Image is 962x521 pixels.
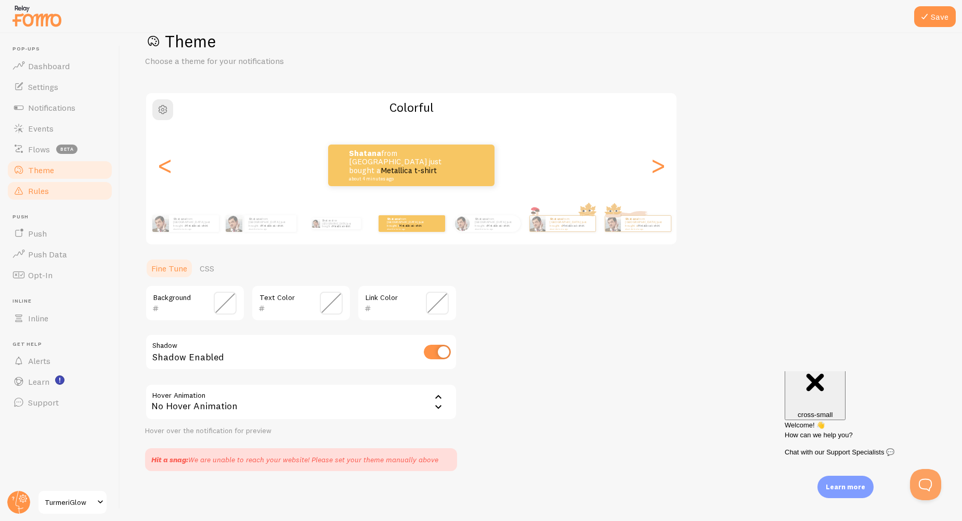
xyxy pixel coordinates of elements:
[910,469,941,500] iframe: Help Scout Beacon - Open
[6,56,113,76] a: Dashboard
[151,454,438,465] div: We are unable to reach your website! Please set your theme manually above
[28,144,50,154] span: Flows
[145,55,395,67] p: Choose a theme for your notifications
[6,244,113,265] a: Push Data
[193,258,220,279] a: CSS
[37,490,108,515] a: TurmeriGlow
[6,265,113,285] a: Opt-In
[11,3,63,29] img: fomo-relay-logo-orange.svg
[145,426,457,436] div: Hover over the notification for preview
[349,148,381,158] strong: Shatana
[6,97,113,118] a: Notifications
[152,215,169,232] img: Fomo
[173,217,215,230] p: from [GEOGRAPHIC_DATA] just bought a
[28,270,53,280] span: Opt-In
[625,217,667,230] p: from [GEOGRAPHIC_DATA] just bought a
[399,224,422,228] a: Metallica t-shirt
[12,214,113,220] span: Push
[6,392,113,413] a: Support
[475,217,516,230] p: from [GEOGRAPHIC_DATA] just bought a
[28,123,54,134] span: Events
[475,228,515,230] small: about 4 minutes ago
[28,228,47,239] span: Push
[146,99,677,115] h2: Colorful
[28,102,75,113] span: Notifications
[28,376,49,387] span: Learn
[145,31,937,52] h1: Theme
[349,176,450,181] small: about 4 minutes ago
[261,224,283,228] a: Metallica t-shirt
[605,216,620,231] img: Fomo
[322,218,357,229] p: from [GEOGRAPHIC_DATA] just bought a
[625,217,638,221] strong: Shatana
[381,165,437,175] a: Metallica t-shirt
[349,149,453,181] p: from [GEOGRAPHIC_DATA] just bought a
[151,455,188,464] strong: Hit a snag:
[454,216,470,231] img: Fomo
[249,217,262,221] strong: Shatana
[28,356,50,366] span: Alerts
[28,186,49,196] span: Rules
[6,223,113,244] a: Push
[826,482,865,492] p: Learn more
[12,298,113,305] span: Inline
[475,217,488,221] strong: Shatana
[28,82,58,92] span: Settings
[12,46,113,53] span: Pop-ups
[625,228,666,230] small: about 4 minutes ago
[145,258,193,279] a: Fine Tune
[12,341,113,348] span: Get Help
[249,217,292,230] p: from [GEOGRAPHIC_DATA] just bought a
[779,371,947,469] iframe: Help Scout Beacon - Messages and Notifications
[487,224,510,228] a: Metallica t-shirt
[652,128,664,203] div: Next slide
[311,219,320,228] img: Fomo
[45,496,94,509] span: TurmeriGlow
[145,384,457,420] div: No Hover Animation
[6,76,113,97] a: Settings
[6,308,113,329] a: Inline
[817,476,874,498] div: Learn more
[387,228,427,230] small: about 4 minutes ago
[6,160,113,180] a: Theme
[550,217,563,221] strong: Shatana
[387,217,400,221] strong: Shatana
[249,228,291,230] small: about 4 minutes ago
[56,145,77,154] span: beta
[28,61,70,71] span: Dashboard
[173,217,186,221] strong: Shatana
[6,371,113,392] a: Learn
[159,128,171,203] div: Previous slide
[387,217,428,230] p: from [GEOGRAPHIC_DATA] just bought a
[28,249,67,259] span: Push Data
[6,180,113,201] a: Rules
[6,350,113,371] a: Alerts
[55,375,64,385] svg: <p>Watch New Feature Tutorials!</p>
[28,165,54,175] span: Theme
[322,219,332,222] strong: Shatana
[562,224,584,228] a: Metallica t-shirt
[6,118,113,139] a: Events
[638,224,660,228] a: Metallica t-shirt
[28,313,48,323] span: Inline
[550,217,591,230] p: from [GEOGRAPHIC_DATA] just bought a
[186,224,208,228] a: Metallica t-shirt
[6,139,113,160] a: Flows beta
[332,225,350,228] a: Metallica t-shirt
[28,397,59,408] span: Support
[145,334,457,372] div: Shadow Enabled
[173,228,214,230] small: about 4 minutes ago
[550,228,590,230] small: about 4 minutes ago
[226,215,242,232] img: Fomo
[529,216,545,231] img: Fomo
